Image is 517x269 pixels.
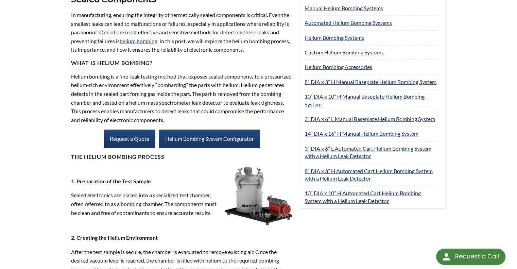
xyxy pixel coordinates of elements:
[71,191,222,217] p: Sealed electronics are placed into a specialized test chamber, often referred to as a bombing cha...
[305,79,436,85] a: 8” DIA x 3” H Manual Baseplate Helium Bombing System
[120,38,157,44] a: helium bombing
[71,72,293,124] p: Helium bombing is a fine-leak testing method that exposes sealed components to a pressurized heli...
[305,19,392,26] a: Automated Helium Bombing Systems
[225,166,293,226] img: LBS1010-LDBX-1_%281%29.png
[305,190,421,204] a: 10” DIA x 10” H Automated Cart Helium Bombing System with a Helium Leak Detector
[71,11,293,54] p: In manufacturing, ensuring the integrity of hermetically sealed components is critical. Even the ...
[305,93,425,107] a: 10” DIA x 10” H Manual Baseplate Helium Bombing System
[305,49,384,55] a: Custom Helium Bombing Systems
[305,116,435,122] a: 3” DIA x 6” L Manual Baseplate Helium Bombing System
[305,34,364,41] a: Helium Bombing Systems
[305,168,433,182] a: 8” DIA x 3” H Automated Cart Helium Bombing System with a Helium Leak Detector
[71,234,158,241] strong: 2. Creating the Helium Environment
[305,130,418,137] a: 14” DIA x 16” H Manual Helium Bombing System
[305,5,383,11] a: Manual Helium Bombing Systems
[436,249,505,265] div: Request a Call
[71,178,151,184] strong: 1. Preparation of the Test Sample
[71,153,165,160] strong: The Helium Bombing Process
[104,130,155,148] a: Request a Quote
[305,145,431,159] a: 3” DIA x 6” L Automated Cart Helium Bombing System with a Helium Leak Detector
[441,251,452,262] img: round button
[455,249,499,264] div: Request a Call
[159,130,260,148] a: Helium Bombing System Configurator
[71,60,153,66] strong: What is Helium Bombing?
[305,64,372,70] a: Helium Bombing Accessories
